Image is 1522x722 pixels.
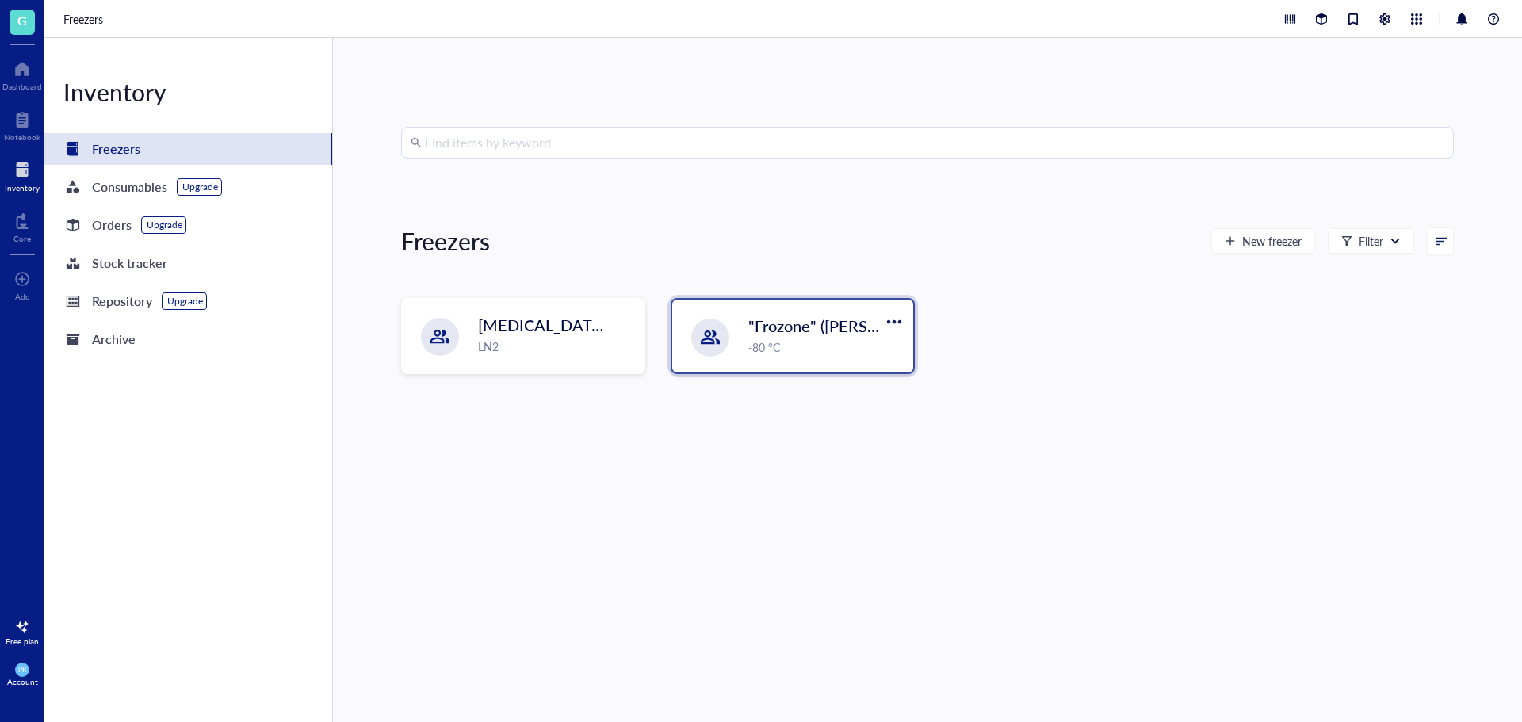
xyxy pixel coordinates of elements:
a: Inventory [5,158,40,193]
a: Dashboard [2,56,42,91]
a: OrdersUpgrade [44,209,332,241]
div: Upgrade [167,295,203,308]
div: LN2 [478,338,635,355]
span: "Frozone" ([PERSON_NAME]/[PERSON_NAME]) [748,315,1089,337]
div: Orders [92,214,132,236]
div: Add [15,292,30,301]
span: New freezer [1242,235,1302,247]
span: PR [18,666,26,674]
div: Archive [92,328,136,350]
a: Stock tracker [44,247,332,279]
div: Upgrade [147,219,182,231]
div: Consumables [92,176,167,198]
button: New freezer [1211,228,1315,254]
div: Notebook [4,132,40,142]
div: Account [7,677,38,686]
div: Inventory [5,183,40,193]
div: Upgrade [182,181,218,193]
a: Freezers [44,133,332,165]
span: G [17,10,27,30]
div: Dashboard [2,82,42,91]
a: Core [13,208,31,243]
div: Filter [1359,232,1383,250]
span: [MEDICAL_DATA] Storage ([PERSON_NAME]/[PERSON_NAME]) [478,314,937,336]
div: Freezers [401,225,490,257]
div: Inventory [44,76,332,108]
a: ConsumablesUpgrade [44,171,332,203]
a: RepositoryUpgrade [44,285,332,317]
a: Notebook [4,107,40,142]
a: Archive [44,323,332,355]
div: Core [13,234,31,243]
div: Stock tracker [92,252,167,274]
a: Freezers [63,10,106,28]
div: Freezers [92,138,140,160]
div: Free plan [6,636,39,646]
div: Repository [92,290,152,312]
div: -80 °C [748,338,904,356]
